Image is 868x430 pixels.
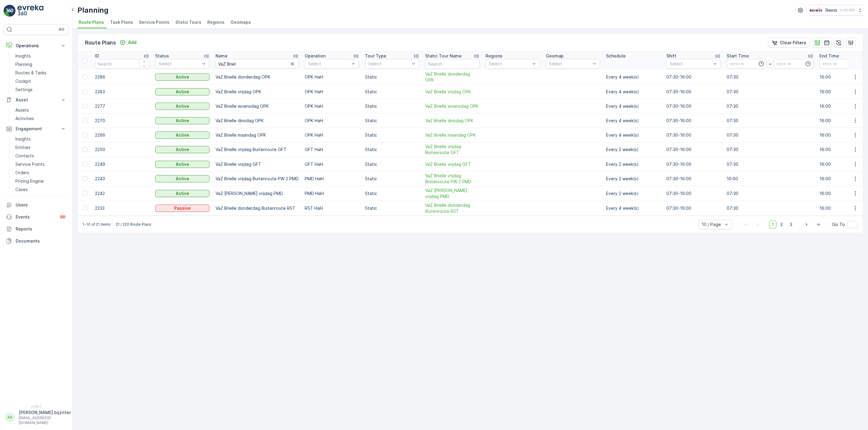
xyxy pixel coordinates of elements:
[13,143,69,152] a: Entities
[727,161,813,167] p: 07:30
[365,53,386,59] p: Tour Type
[666,147,721,153] p: 07:30-16:00
[16,97,57,103] p: Asset
[666,205,721,211] p: 07:30-16:00
[13,52,69,60] a: Insights
[15,144,30,150] p: Entities
[83,222,111,227] p: 1-10 of 21 items
[215,89,299,95] p: VaZ Brielle vrijdag OPK
[95,118,149,124] p: 2270
[670,61,711,67] p: Select
[4,5,16,17] img: logo
[13,169,69,177] a: Orders
[727,205,813,211] p: 07:30
[666,103,721,109] p: 07:30-16:00
[155,161,209,168] button: Active
[175,19,201,25] span: Static Tours
[15,116,34,122] p: Activities
[809,7,823,14] img: Reinis-Logo-Vrijstaand_Tekengebied-1-copy2_aBO4n7j.png
[215,103,299,109] p: VaZ Brielle woensdag OPK
[305,118,359,124] p: OPK HaH
[16,43,57,49] p: Operations
[425,161,480,167] a: VaZ Brielle vrijdag GFT
[176,89,189,95] p: Active
[139,19,169,25] span: Service Points
[83,75,87,79] div: Toggle Row Selected
[489,61,530,67] p: Select
[155,53,169,59] p: Status
[16,126,57,132] p: Engagement
[365,103,419,109] p: Static
[215,74,299,80] p: VaZ Brielle donderdag OPK
[83,206,87,211] div: Toggle Row Selected
[110,19,133,25] span: Task Plans
[425,187,480,200] a: VaZ Brielle vrijdag PMD
[13,77,69,85] a: Cockpit
[215,53,228,59] p: Name
[15,170,29,176] p: Orders
[819,53,839,59] p: End Time
[176,118,189,124] p: Active
[305,89,359,95] p: OPK HaH
[425,71,480,83] span: VaZ Brielle donderdag OPK
[305,53,325,59] p: Operation
[15,78,31,84] p: Cockpit
[174,205,191,211] p: Passive
[425,144,480,156] a: VaZ Brielle vrijdag Buitenroute GFT
[727,176,813,182] p: 10:00
[15,178,44,184] p: Pricing Engine
[95,59,149,69] input: Search
[365,147,419,153] p: Static
[13,177,69,185] a: Pricing Engine
[4,94,69,106] button: Asset
[128,39,137,45] p: Add
[606,147,660,153] p: Every 2 week(s)
[425,202,480,214] span: VaZ Brielle donderdag Buitenroute RST
[83,176,87,181] div: Toggle Row Selected
[13,152,69,160] a: Contacts
[549,61,591,67] p: Select
[15,161,45,167] p: Service Points
[826,7,837,13] p: Reinis
[727,89,813,95] p: 07:30
[425,103,480,109] a: VaZ Brielle woensdag OPK
[4,123,69,135] button: Engagement
[727,147,813,153] p: 07:30
[176,132,189,138] p: Active
[159,61,200,67] p: Select
[4,199,69,211] a: Users
[606,89,660,95] p: Every 4 week(s)
[666,74,721,80] p: 07:30-16:00
[425,173,480,185] a: VaZ Brielle vrijdag Buitenroute PW 2 PMD
[83,191,87,196] div: Toggle Row Selected
[77,5,108,15] p: Planning
[308,61,350,67] p: Select
[727,103,813,109] p: 07:30
[727,118,813,124] p: 07:30
[606,132,660,138] p: Every 4 week(s)
[832,221,845,227] span: Go To
[768,38,810,48] button: Clear Filters
[486,53,502,59] p: Regions
[95,74,149,80] p: 2286
[15,136,31,142] p: Insights
[215,176,299,182] p: VaZ Brielle vrijdag Buitenroute PW 2 PMD
[16,214,55,220] p: Events
[85,39,116,47] p: Route Plans
[116,222,151,227] p: 21 / 220 Route Plans
[95,132,149,138] p: 2266
[16,202,66,208] p: Users
[215,190,299,196] p: VaZ [PERSON_NAME] vrijdag PMD
[666,132,721,138] p: 07:30-16:00
[176,103,189,109] p: Active
[606,118,660,124] p: Every 4 week(s)
[176,147,189,153] p: Active
[155,131,209,139] button: Active
[95,103,149,109] p: 2277
[4,40,69,52] button: Operations
[155,175,209,182] button: Active
[666,176,721,182] p: 07:30-16:00
[305,147,359,153] p: GFT HaH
